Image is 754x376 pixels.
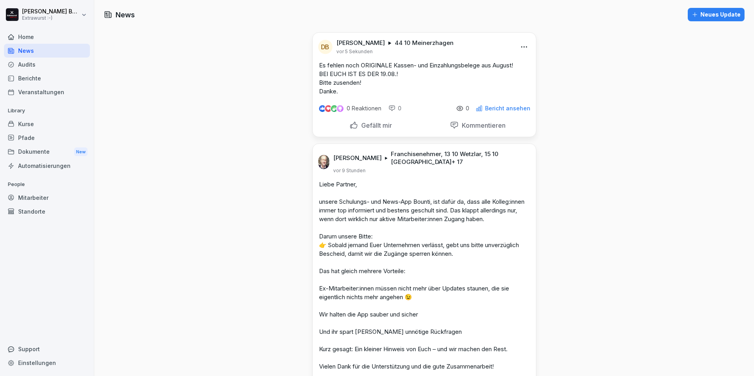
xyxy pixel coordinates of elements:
[4,104,90,117] p: Library
[358,121,392,129] p: Gefällt mir
[4,85,90,99] a: Veranstaltungen
[4,145,90,159] a: DokumenteNew
[318,155,330,169] img: f4fyfhbhdu0xtcfs970xijct.png
[466,105,469,112] p: 0
[459,121,506,129] p: Kommentieren
[391,150,526,166] p: Franchisenehmer, 13 10 Wetzlar, 15 10 [GEOGRAPHIC_DATA] + 17
[4,159,90,173] a: Automatisierungen
[347,105,381,112] p: 0 Reaktionen
[4,30,90,44] a: Home
[325,106,331,112] img: love
[4,178,90,191] p: People
[4,342,90,356] div: Support
[692,10,741,19] div: Neues Update
[319,61,530,96] p: Es fehlen noch ORIGINALE Kassen- und Einzahlungsbelege aus August! BEI EUCH IST ES DER 19.08.! Bi...
[319,105,325,112] img: like
[22,8,80,15] p: [PERSON_NAME] Berndt
[395,39,454,47] p: 44 10 Meinerzhagen
[336,39,385,47] p: [PERSON_NAME]
[74,147,88,156] div: New
[22,15,80,21] p: Extrawurst :-)
[116,9,135,20] h1: News
[4,131,90,145] a: Pfade
[4,71,90,85] a: Berichte
[4,58,90,71] a: Audits
[337,105,343,112] img: inspiring
[333,168,366,174] p: vor 9 Stunden
[4,191,90,205] a: Mitarbeiter
[485,105,530,112] p: Bericht ansehen
[336,48,373,55] p: vor 5 Sekunden
[4,356,90,370] a: Einstellungen
[4,44,90,58] a: News
[4,117,90,131] a: Kurse
[4,145,90,159] div: Dokumente
[318,40,332,54] div: DB
[333,154,382,162] p: [PERSON_NAME]
[331,105,338,112] img: celebrate
[388,104,401,112] div: 0
[4,205,90,218] a: Standorte
[688,8,745,21] button: Neues Update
